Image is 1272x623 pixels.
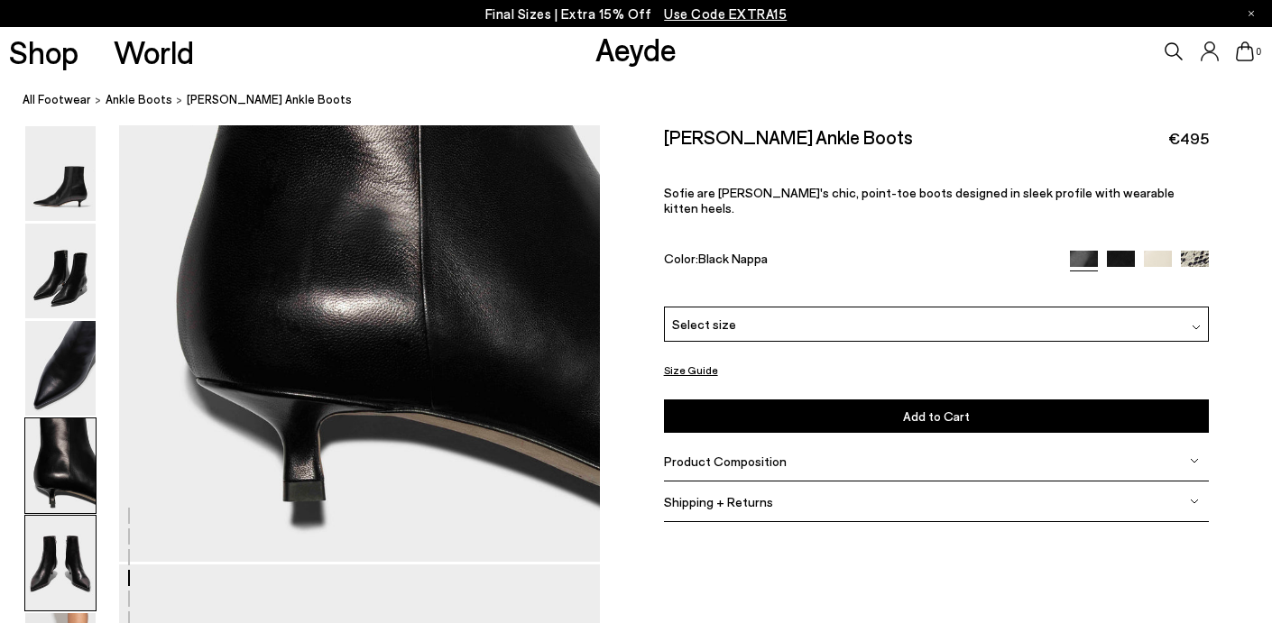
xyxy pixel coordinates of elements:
span: 0 [1254,47,1263,57]
span: Shipping + Returns [664,494,773,509]
span: Add to Cart [903,408,970,424]
span: Product Composition [664,454,787,469]
nav: breadcrumb [23,76,1272,125]
img: svg%3E [1192,323,1201,332]
a: Shop [9,36,78,68]
a: World [114,36,194,68]
a: 0 [1236,41,1254,61]
p: Final Sizes | Extra 15% Off [485,3,788,25]
span: Navigate to /collections/ss25-final-sizes [664,5,787,22]
a: Ankle Boots [106,90,172,109]
div: Color: [664,251,1053,271]
span: Sofie are [PERSON_NAME]'s chic, point-toe boots designed in sleek profile with wearable kitten he... [664,185,1175,215]
span: [PERSON_NAME] Ankle Boots [187,90,352,109]
button: Size Guide [664,359,718,381]
img: Sofie Leather Ankle Boots - Image 5 [25,516,96,610]
button: Add to Cart [664,399,1209,433]
img: svg%3E [1190,497,1199,506]
img: Sofie Leather Ankle Boots - Image 1 [25,126,96,221]
img: svg%3E [1190,456,1199,465]
img: Sofie Leather Ankle Boots - Image 4 [25,418,96,513]
a: Aeyde [595,30,677,68]
span: €495 [1168,127,1209,150]
img: Sofie Leather Ankle Boots - Image 2 [25,224,96,318]
h2: [PERSON_NAME] Ankle Boots [664,125,913,148]
span: Ankle Boots [106,92,172,106]
span: Black Nappa [698,251,768,266]
span: Select size [672,315,736,334]
a: All Footwear [23,90,91,109]
img: Sofie Leather Ankle Boots - Image 3 [25,321,96,416]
